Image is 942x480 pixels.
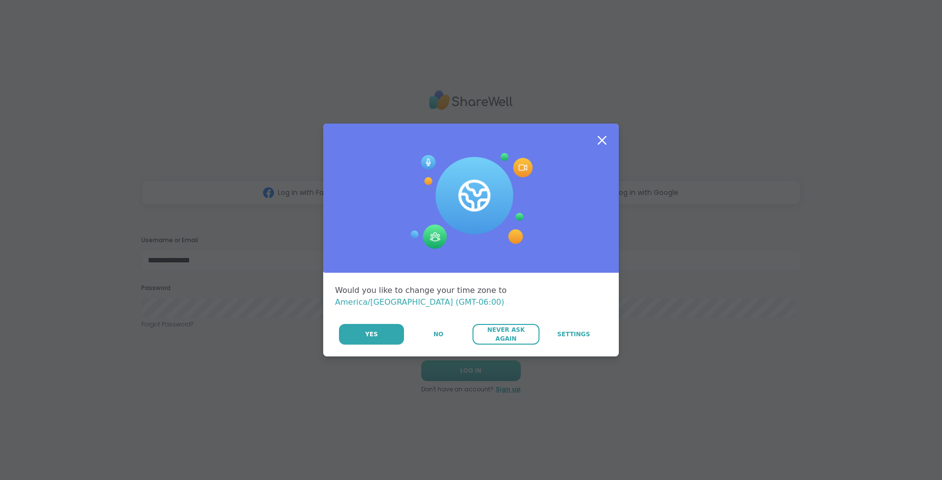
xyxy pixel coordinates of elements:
[365,330,378,339] span: Yes
[409,153,533,250] img: Session Experience
[557,330,590,339] span: Settings
[405,324,471,345] button: No
[477,325,534,343] span: Never Ask Again
[434,330,443,339] span: No
[339,324,404,345] button: Yes
[335,285,607,308] div: Would you like to change your time zone to
[472,324,539,345] button: Never Ask Again
[540,324,607,345] a: Settings
[335,297,505,307] span: America/[GEOGRAPHIC_DATA] (GMT-06:00)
